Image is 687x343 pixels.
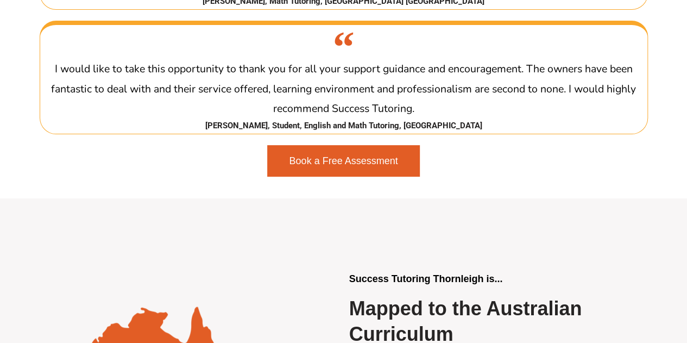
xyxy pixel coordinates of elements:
[506,220,687,343] iframe: Chat Widget
[40,119,647,134] cite: [PERSON_NAME], Student, English and Math Tutoring, [GEOGRAPHIC_DATA]
[349,273,648,285] h2: Success Tutoring Thornleigh is...
[51,61,636,115] span: I would like to take this opportunity to thank you for all your support guidance and encouragemen...
[289,156,398,166] span: Book a Free Assessment
[267,145,419,177] a: Book a Free Assessment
